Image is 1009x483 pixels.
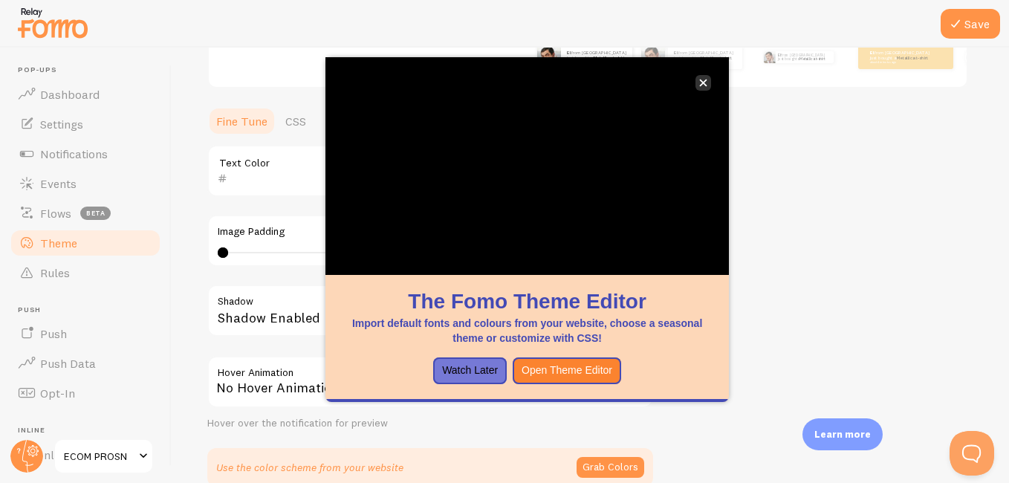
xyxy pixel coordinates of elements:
[40,356,96,371] span: Push Data
[9,109,162,139] a: Settings
[40,117,83,132] span: Settings
[40,176,77,191] span: Events
[207,106,276,136] a: Fine Tune
[802,418,883,450] div: Learn more
[594,54,626,60] a: Metallica t-shirt
[343,287,711,316] h1: The Fomo Theme Editor
[40,326,67,341] span: Push
[674,51,736,64] p: from [GEOGRAPHIC_DATA] just bought a
[40,236,77,250] span: Theme
[870,61,928,64] small: about 4 minutes ago
[764,51,776,63] img: Fomo
[276,106,315,136] a: CSS
[40,87,100,102] span: Dashboard
[513,357,621,384] button: Open Theme Editor
[897,54,929,60] a: Metallica t-shirt
[80,207,111,220] span: beta
[567,50,571,56] strong: El
[216,460,403,475] p: Use the color scheme from your website
[18,426,162,435] span: Inline
[870,51,929,64] p: from [GEOGRAPHIC_DATA] just bought a
[207,285,653,339] div: Shadow Enabled
[778,51,828,63] p: from [GEOGRAPHIC_DATA] just bought a
[778,53,781,57] strong: El
[799,56,825,61] a: Metallica t-shirt
[40,206,71,221] span: Flows
[814,427,871,441] p: Learn more
[967,46,988,68] img: Fomo
[64,447,134,465] span: ECOM PROSN
[9,228,162,258] a: Theme
[40,386,75,401] span: Opt-In
[18,65,162,75] span: Pop-ups
[9,319,162,349] a: Push
[9,198,162,228] a: Flows beta
[950,431,994,476] iframe: Help Scout Beacon - Open
[701,54,733,60] a: Metallica t-shirt
[695,75,711,91] button: close,
[9,378,162,408] a: Opt-In
[218,225,643,239] label: Image Padding
[577,457,644,478] button: Grab Colors
[207,356,653,408] div: No Hover Animation
[674,61,735,64] small: about 4 minutes ago
[325,57,729,402] div: The Fomo Theme EditorImport default fonts and colours from your website, choose a seasonal theme ...
[40,146,108,161] span: Notifications
[343,316,711,346] p: Import default fonts and colours from your website, choose a seasonal theme or customize with CSS!
[40,265,70,280] span: Rules
[9,258,162,288] a: Rules
[16,4,90,42] img: fomo-relay-logo-orange.svg
[567,51,626,64] p: from [GEOGRAPHIC_DATA] just bought a
[870,50,875,56] strong: El
[9,80,162,109] a: Dashboard
[9,169,162,198] a: Events
[18,305,162,315] span: Push
[53,438,154,474] a: ECOM PROSN
[433,357,507,384] button: Watch Later
[674,50,678,56] strong: El
[9,349,162,378] a: Push Data
[9,139,162,169] a: Notifications
[207,417,653,430] div: Hover over the notification for preview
